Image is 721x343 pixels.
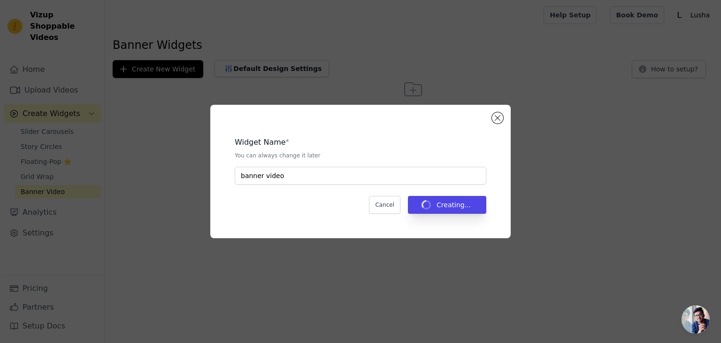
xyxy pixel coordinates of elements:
[408,196,486,214] button: Creating...
[492,112,503,124] button: Close modal
[682,305,710,334] a: Open chat
[235,137,286,148] legend: Widget Name
[369,196,400,214] button: Cancel
[235,152,486,159] p: You can always change it later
